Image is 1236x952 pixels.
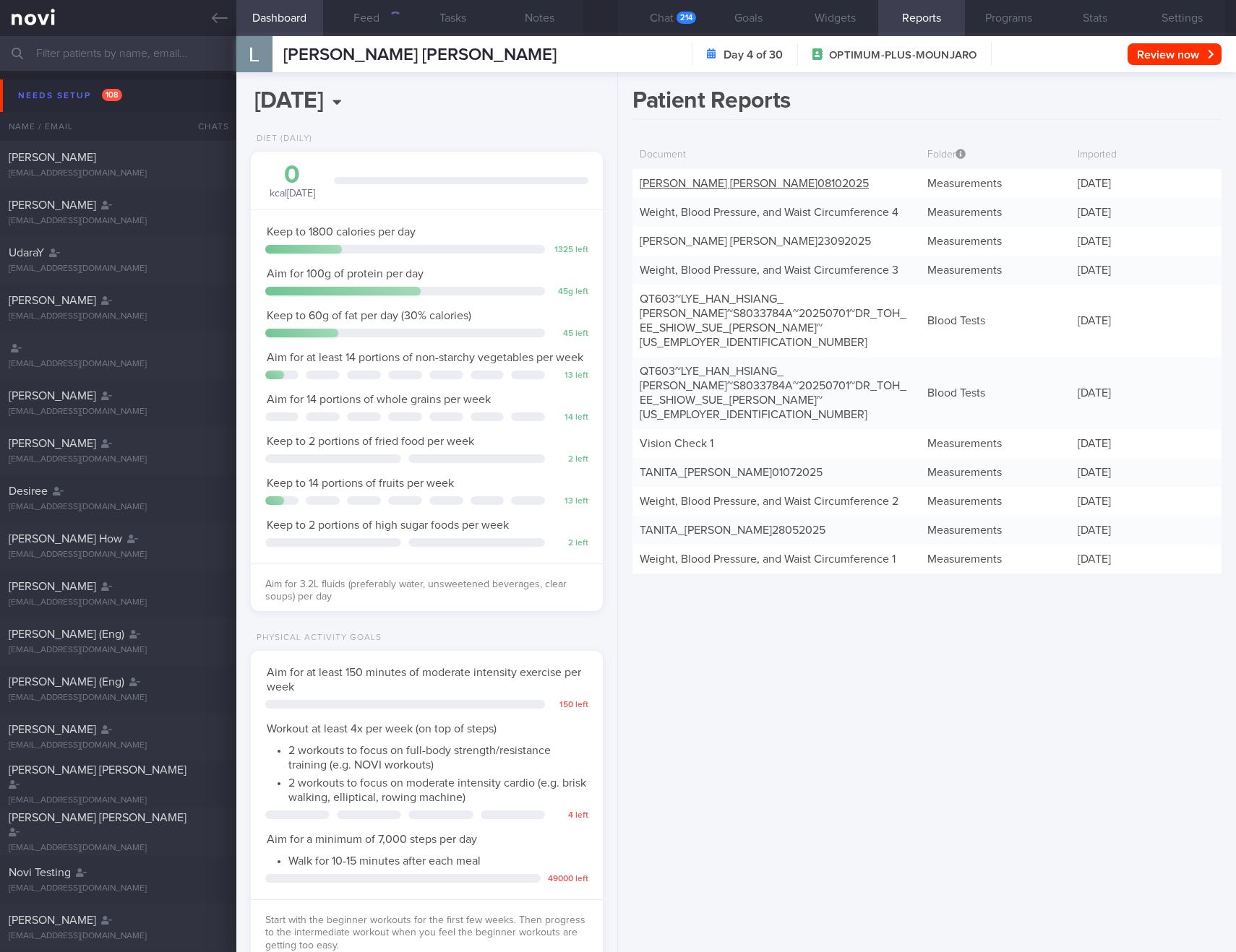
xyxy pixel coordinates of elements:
div: Measurements [920,516,1071,545]
div: [EMAIL_ADDRESS][DOMAIN_NAME] [9,311,228,322]
span: [PERSON_NAME] [9,724,96,735]
div: Document [632,142,919,169]
span: [PERSON_NAME] [9,390,96,402]
button: Review now [1128,43,1222,65]
a: Vision Check 1 [640,438,713,449]
li: 2 workouts to focus on full-body strength/resistance training (e.g. NOVI workouts) [288,740,587,772]
div: [DATE] [1070,516,1222,545]
div: Measurements [920,487,1071,516]
div: Measurements [920,256,1071,285]
span: Start with the beginner workouts for the first few weeks. Then progress to the intermediate worko... [265,915,585,951]
span: [PERSON_NAME] (Eng) [9,628,124,640]
div: Blood Tests [920,378,1071,407]
span: Keep to 60g of fat per day (30% calories) [267,310,471,321]
div: Needs setup [14,86,126,105]
li: 2 workouts to focus on moderate intensity cardio (e.g. brisk walking, elliptical, rowing machine) [288,772,587,805]
div: [EMAIL_ADDRESS][DOMAIN_NAME] [9,795,228,806]
a: TANITA_[PERSON_NAME]01072025 [640,467,823,478]
span: Keep to 1800 calories per day [267,226,416,238]
div: Measurements [920,169,1071,198]
span: [PERSON_NAME] [PERSON_NAME] [9,764,186,776]
span: [PERSON_NAME] [9,581,96,592]
div: [EMAIL_ADDRESS][DOMAIN_NAME] [9,693,228,704]
div: 150 left [552,700,588,711]
span: [PERSON_NAME] (Eng) [9,676,124,688]
div: [EMAIL_ADDRESS][DOMAIN_NAME] [9,407,228,417]
div: [EMAIL_ADDRESS][DOMAIN_NAME] [9,216,228,227]
div: [EMAIL_ADDRESS][DOMAIN_NAME] [9,454,228,465]
a: Weight, Blood Pressure, and Waist Circumference 3 [640,264,898,276]
span: [PERSON_NAME] [9,152,96,163]
div: [EMAIL_ADDRESS][DOMAIN_NAME] [9,502,228,513]
div: kcal [DATE] [265,163,319,201]
span: Aim for 14 portions of whole grains per week [267,394,491,405]
div: [DATE] [1070,169,1222,198]
a: [PERSON_NAME] [PERSON_NAME]23092025 [640,235,871,247]
div: [EMAIL_ADDRESS][DOMAIN_NAME] [9,264,228,274]
div: [EMAIL_ADDRESS][DOMAIN_NAME] [9,597,228,608]
a: Weight, Blood Pressure, and Waist Circumference 1 [640,553,896,565]
div: [DATE] [1070,545,1222,574]
a: QT603~LYE_HAN_HSIANG_[PERSON_NAME]~S8033784A~20250701~DR_TOH_EE_SHIOW_SUE_[PERSON_NAME]~[US_EMPLO... [640,293,906,348]
span: Aim for 3.2L fluids (preferably water, unsweetened beverages, clear soups) per day [265,579,567,602]
div: Imported [1070,142,1222,169]
span: Keep to 2 portions of high sugar foods per week [267,519,509,531]
span: [PERSON_NAME] [9,199,96,211]
div: [DATE] [1070,198,1222,227]
span: Aim for a minimum of 7,000 steps per day [267,834,477,845]
span: UdaraY [9,247,44,259]
strong: Day 4 of 30 [724,48,783,62]
div: 45 g left [552,287,588,298]
span: [PERSON_NAME] [9,295,96,306]
div: [EMAIL_ADDRESS][DOMAIN_NAME] [9,645,228,656]
div: 4 left [552,810,588,821]
div: 1325 left [552,245,588,256]
div: [DATE] [1070,306,1222,335]
div: 2 left [552,538,588,549]
span: Novi Testing [9,867,71,878]
div: [EMAIL_ADDRESS][DOMAIN_NAME] [9,359,228,370]
span: [PERSON_NAME] [PERSON_NAME] [9,812,186,823]
div: Measurements [920,429,1071,458]
div: Measurements [920,227,1071,256]
div: Physical Activity Goals [251,633,382,644]
div: 14 left [552,412,588,423]
div: [DATE] [1070,458,1222,487]
span: [PERSON_NAME] How [9,533,122,545]
li: Walk for 10-15 minutes after each meal [288,850,587,868]
div: [EMAIL_ADDRESS][DOMAIN_NAME] [9,883,228,894]
a: [PERSON_NAME] [PERSON_NAME]08102025 [640,178,869,189]
span: 108 [102,89,122,101]
div: [DATE] [1070,429,1222,458]
div: Diet (Daily) [251,134,312,144]
a: TANITA_[PERSON_NAME]28052025 [640,524,825,536]
div: Measurements [920,198,1071,227]
div: [EMAIL_ADDRESS][DOMAIN_NAME] [9,740,228,751]
div: Measurements [920,545,1071,574]
div: [DATE] [1070,256,1222,285]
span: OPTIMUM-PLUS-MOUNJARO [829,48,977,63]
a: Weight, Blood Pressure, and Waist Circumference 2 [640,496,898,507]
div: [EMAIL_ADDRESS][DOMAIN_NAME] [9,843,228,854]
span: Aim for at least 150 minutes of moderate intensity exercise per week [267,667,581,693]
div: 13 left [552,496,588,507]
span: [PERSON_NAME] [PERSON_NAME] [283,46,557,64]
a: QT603~LYE_HAN_HSIANG_[PERSON_NAME]~S8033784A~20250701~DR_TOH_EE_SHIOW_SUE_[PERSON_NAME]~[US_EMPLO... [640,365,906,420]
div: 13 left [552,371,588,381]
span: Desiree [9,485,48,497]
div: Folder [920,142,1071,169]
span: [PERSON_NAME] [9,438,96,449]
div: 214 [677,12,696,24]
div: Blood Tests [920,306,1071,335]
a: Weight, Blood Pressure, and Waist Circumference 4 [640,207,898,218]
div: [DATE] [1070,487,1222,516]
span: Workout at least 4x per week (on top of steps) [267,723,497,735]
div: [DATE] [1070,378,1222,407]
div: Chats [179,112,236,141]
div: [EMAIL_ADDRESS][DOMAIN_NAME] [9,168,228,179]
span: Keep to 14 portions of fruits per week [267,477,454,489]
div: [EMAIL_ADDRESS][DOMAIN_NAME] [9,550,228,561]
div: 45 left [552,329,588,339]
div: 49000 left [548,874,588,885]
span: [PERSON_NAME] [9,914,96,926]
